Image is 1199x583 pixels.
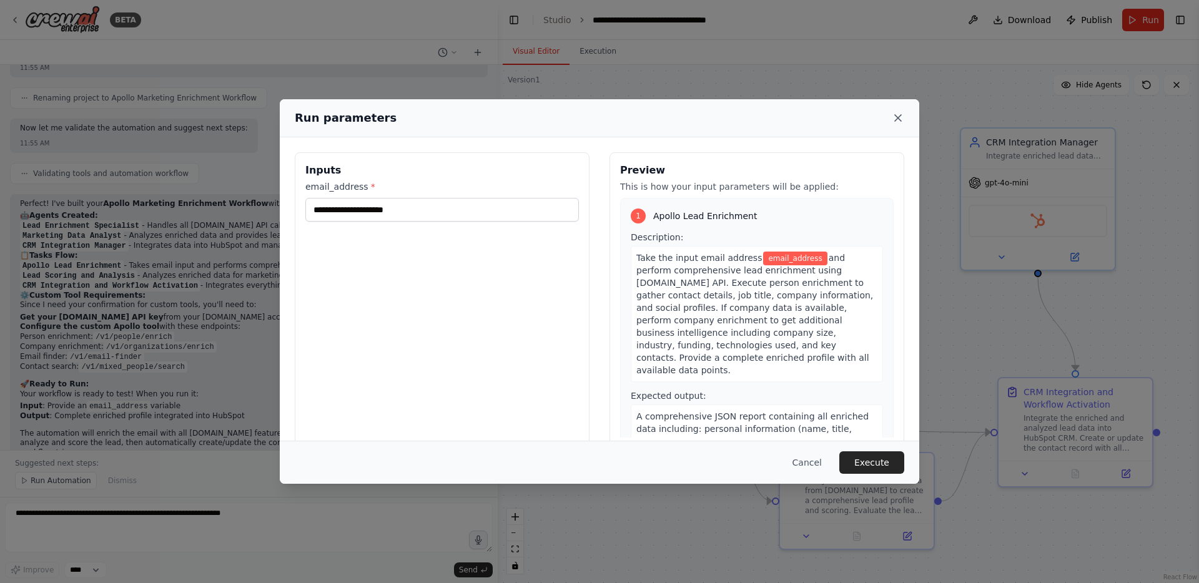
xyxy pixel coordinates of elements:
[620,180,894,193] p: This is how your input parameters will be applied:
[839,451,904,474] button: Execute
[782,451,832,474] button: Cancel
[631,232,683,242] span: Description:
[631,391,706,401] span: Expected output:
[636,253,762,263] span: Take the input email address
[631,208,646,223] div: 1
[620,163,894,178] h3: Preview
[636,253,873,375] span: and perform comprehensive lead enrichment using [DOMAIN_NAME] API. Execute person enrichment to g...
[763,252,827,265] span: Variable: email_address
[636,411,875,496] span: A comprehensive JSON report containing all enriched data including: personal information (name, t...
[295,109,397,127] h2: Run parameters
[653,210,757,222] span: Apollo Lead Enrichment
[305,163,579,178] h3: Inputs
[305,180,579,193] label: email_address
